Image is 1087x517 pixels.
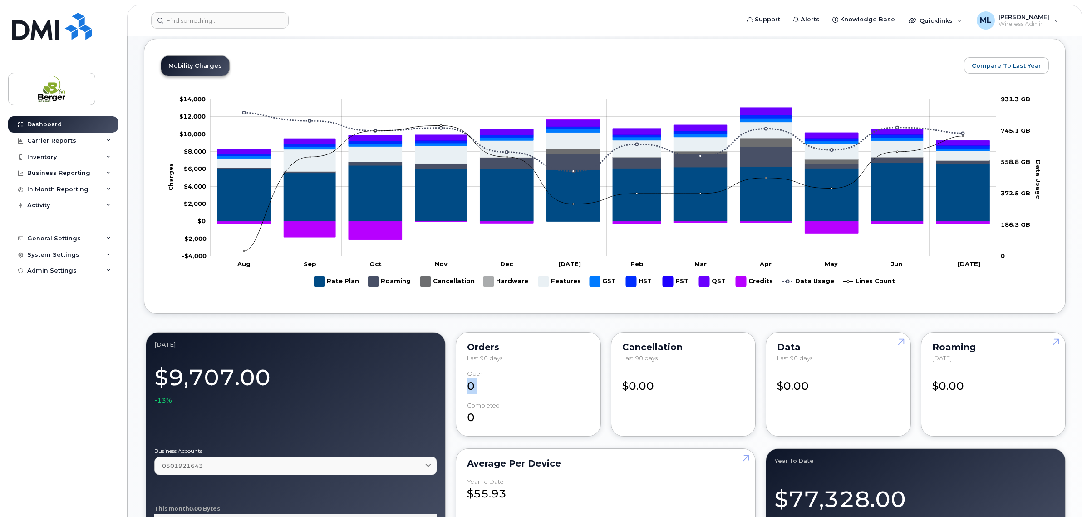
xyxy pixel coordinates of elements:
[626,273,654,290] g: HST
[179,130,206,137] tspan: $10,000
[184,182,206,189] tspan: $4,000
[755,15,780,24] span: Support
[932,354,952,362] span: [DATE]
[467,402,500,409] div: completed
[467,370,484,377] div: Open
[467,460,744,467] div: Average per Device
[1001,221,1030,228] tspan: 186.3 GB
[182,234,207,242] g: $0
[182,234,207,242] tspan: -$2,000
[663,273,690,290] g: PST
[972,61,1041,70] span: Compare To Last Year
[782,273,834,290] g: Data Usage
[801,15,820,24] span: Alerts
[368,273,411,290] g: Roaming
[217,115,990,156] g: HST
[826,10,901,29] a: Knowledge Base
[161,56,229,76] a: Mobility Charges
[920,17,953,24] span: Quicklinks
[622,343,745,351] div: Cancellation
[154,457,437,475] a: 0501921643
[741,10,787,29] a: Support
[467,370,590,394] div: 0
[217,108,990,154] g: QST
[699,273,727,290] g: QST
[501,260,514,268] tspan: Dec
[182,252,207,259] g: $0
[179,113,206,120] g: $0
[774,476,1057,515] div: $77,328.00
[559,260,581,268] tspan: [DATE]
[622,354,658,362] span: Last 90 days
[891,260,903,268] tspan: Jun
[420,273,475,290] g: Cancellation
[467,478,504,485] div: Year to Date
[998,20,1049,28] span: Wireless Admin
[483,273,529,290] g: Hardware
[590,273,617,290] g: GST
[179,113,206,120] tspan: $12,000
[184,200,206,207] g: $0
[162,462,203,470] span: 0501921643
[1001,95,1030,103] tspan: 931.3 GB
[467,402,590,426] div: 0
[154,396,172,405] span: -13%
[902,11,969,30] div: Quicklinks
[314,273,895,290] g: Legend
[777,354,812,362] span: Last 90 days
[184,165,206,172] tspan: $6,000
[787,10,826,29] a: Alerts
[217,118,990,158] g: GST
[958,260,981,268] tspan: [DATE]
[777,343,900,351] div: Data
[840,15,895,24] span: Knowledge Base
[694,260,707,268] tspan: Mar
[932,343,1055,351] div: Roaming
[314,273,359,290] g: Rate Plan
[154,448,437,454] label: Business Accounts
[467,478,744,502] div: $55.93
[179,95,206,103] tspan: $14,000
[184,148,206,155] tspan: $8,000
[777,370,900,394] div: $0.00
[631,260,644,268] tspan: Feb
[1001,127,1030,134] tspan: 745.1 GB
[980,15,991,26] span: ML
[182,252,207,259] tspan: -$4,000
[435,260,448,268] tspan: Nov
[179,95,206,103] g: $0
[151,12,289,29] input: Find something...
[369,260,382,268] tspan: Oct
[179,130,206,137] g: $0
[467,354,502,362] span: Last 90 days
[184,182,206,189] g: $0
[237,260,251,268] tspan: Aug
[184,165,206,172] g: $0
[622,370,745,394] div: $0.00
[964,57,1049,74] button: Compare To Last Year
[932,370,1055,394] div: $0.00
[760,260,772,268] tspan: Apr
[467,343,590,351] div: Orders
[189,505,220,512] tspan: 0.00 Bytes
[998,13,1049,20] span: [PERSON_NAME]
[154,341,437,348] div: July 2025
[843,273,895,290] g: Lines Count
[1001,189,1030,197] tspan: 372.5 GB
[217,115,990,154] g: PST
[304,260,316,268] tspan: Sep
[774,457,1057,464] div: Year to Date
[538,273,581,290] g: Features
[197,217,206,224] tspan: $0
[1001,252,1005,259] tspan: 0
[184,148,206,155] g: $0
[154,505,189,512] tspan: This month
[184,200,206,207] tspan: $2,000
[1035,159,1043,199] tspan: Data Usage
[167,163,174,191] tspan: Charges
[1001,158,1030,165] tspan: 558.8 GB
[154,359,437,405] div: $9,707.00
[736,273,773,290] g: Credits
[970,11,1065,30] div: Mélanie Lafrance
